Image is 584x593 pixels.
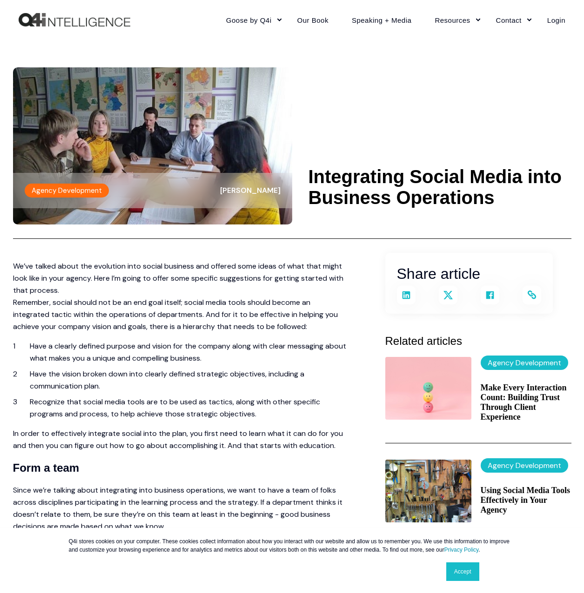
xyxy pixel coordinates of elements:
h1: Integrating Social Media into Business Operations [309,166,571,208]
a: Accept [446,562,479,581]
label: Agency Development [481,458,568,473]
img: Social media needs to be integrated into insurance & benefits agency business operations [13,67,292,224]
a: Back to Home [19,13,130,27]
li: Have the vision broken down into clearly defined strategic objectives, including a communication ... [30,368,348,392]
span: [PERSON_NAME] [220,185,281,195]
a: Make Every Interaction Count: Building Trust Through Client Experience [481,383,571,422]
label: Agency Development [481,356,568,370]
h3: Related articles [385,332,571,350]
img: Three balls balanced on top of each other with various emotions on them [385,357,471,420]
a: Using Social Media Tools Effectively in Your Agency [481,486,571,515]
h3: Share article [397,262,541,286]
p: We’ve talked about the evolution into social business and offered some ideas of what that might l... [13,260,348,333]
li: Have a clearly defined purpose and vision for the company along with clear messaging about what m... [30,340,348,364]
h4: Form a team [13,459,348,477]
p: Q4i stores cookies on your computer. These cookies collect information about how you interact wit... [69,537,516,554]
a: Privacy Policy [444,547,478,553]
li: Recognize that social media tools are to be used as tactics, along with other specific programs a... [30,396,348,420]
label: Agency Development [25,184,109,198]
img: Q4intelligence, LLC logo [19,13,130,27]
p: In order to effectively integrate social into the plan, you first need to learn what it can do fo... [13,428,348,452]
p: Since we’re talking about integrating into business operations, we want to have a team of folks a... [13,484,348,533]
